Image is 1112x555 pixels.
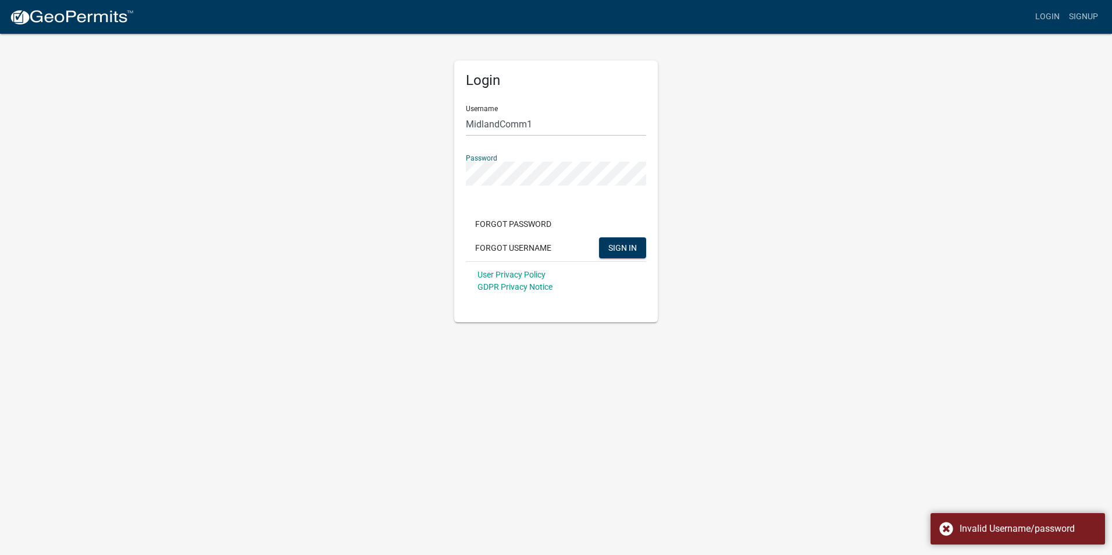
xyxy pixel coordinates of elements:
[599,237,646,258] button: SIGN IN
[960,522,1096,536] div: Invalid Username/password
[477,270,546,279] a: User Privacy Policy
[466,237,561,258] button: Forgot Username
[466,72,646,89] h5: Login
[1031,6,1064,28] a: Login
[1064,6,1103,28] a: Signup
[477,282,553,291] a: GDPR Privacy Notice
[466,214,561,234] button: Forgot Password
[608,243,637,252] span: SIGN IN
